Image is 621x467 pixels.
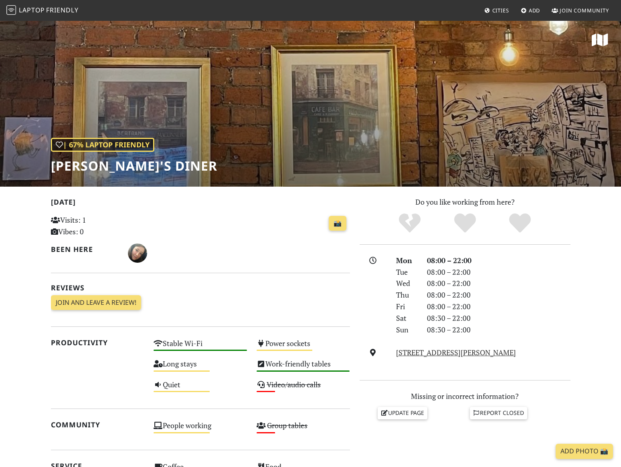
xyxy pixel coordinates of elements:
[267,421,307,430] s: Group tables
[252,357,355,378] div: Work-friendly tables
[51,284,350,292] h2: Reviews
[481,3,512,18] a: Cities
[51,245,119,254] h2: Been here
[422,278,575,289] div: 08:00 – 22:00
[252,337,355,357] div: Power sockets
[149,357,252,378] div: Long stays
[128,244,147,263] img: 2718-merle.jpg
[382,212,437,234] div: No
[437,212,493,234] div: Yes
[422,301,575,312] div: 08:00 – 22:00
[422,312,575,324] div: 08:30 – 22:00
[6,5,16,15] img: LaptopFriendly
[51,295,141,310] a: Join and leave a review!
[46,6,78,14] span: Friendly
[396,348,516,357] a: [STREET_ADDRESS][PERSON_NAME]
[51,338,144,347] h2: Productivity
[329,216,346,231] a: 📸
[422,289,575,301] div: 08:00 – 22:00
[422,266,575,278] div: 08:00 – 22:00
[422,324,575,336] div: 08:30 – 22:00
[360,391,570,402] p: Missing or incorrect information?
[378,407,427,419] a: Update page
[391,312,422,324] div: Sat
[51,214,144,238] p: Visits: 1 Vibes: 0
[51,421,144,429] h2: Community
[149,378,252,399] div: Quiet
[391,266,422,278] div: Tue
[548,3,612,18] a: Join Community
[492,7,509,14] span: Cities
[360,196,570,208] p: Do you like working from here?
[6,4,79,18] a: LaptopFriendly LaptopFriendly
[128,248,147,257] span: Merle Fitzpatrick
[391,301,422,312] div: Fri
[149,337,252,357] div: Stable Wi-Fi
[422,255,575,266] div: 08:00 – 22:00
[556,444,613,459] a: Add Photo 📸
[267,380,321,389] s: Video/audio calls
[560,7,609,14] span: Join Community
[19,6,45,14] span: Laptop
[391,255,422,266] div: Mon
[492,212,548,234] div: Definitely!
[529,7,540,14] span: Add
[391,324,422,336] div: Sun
[51,198,350,209] h2: [DATE]
[149,419,252,439] div: People working
[51,138,154,152] div: | 67% Laptop Friendly
[391,278,422,289] div: Wed
[470,407,528,419] a: Report closed
[51,158,217,173] h1: [PERSON_NAME]'s Diner
[518,3,544,18] a: Add
[391,289,422,301] div: Thu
